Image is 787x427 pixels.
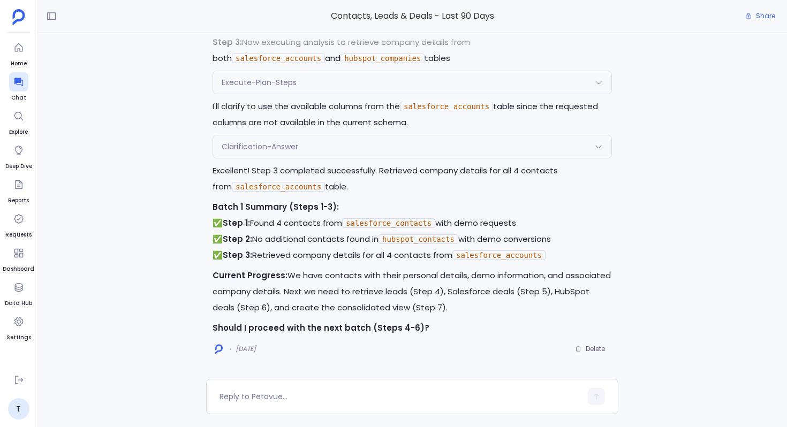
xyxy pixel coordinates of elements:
p: We have contacts with their personal details, demo information, and associated company details. N... [213,268,612,316]
p: I'll clarify to use the available columns from the table since the requested columns are not avai... [213,98,612,131]
img: petavue logo [12,9,25,25]
code: salesforce_accounts [232,182,325,192]
p: ✅ Found 4 contacts from with demo requests ✅ No additional contacts found in with demo conversion... [213,199,612,263]
p: Excellent! Step 3 completed successfully. Retrieved company details for all 4 contacts from table. [213,163,612,195]
span: Explore [9,128,28,136]
code: hubspot_companies [340,54,425,63]
span: Share [756,12,775,20]
span: Requests [5,231,32,239]
span: Chat [9,94,28,102]
img: logo [215,344,223,354]
span: Reports [8,196,29,205]
code: salesforce_accounts [400,102,493,111]
strong: Should I proceed with the next batch (Steps 4-6)? [213,322,429,333]
a: Data Hub [5,278,32,308]
a: Settings [6,312,31,342]
a: Explore [9,106,28,136]
a: Dashboard [3,243,34,273]
button: Share [739,9,782,24]
span: [DATE] [236,345,256,353]
strong: Current Progress: [213,270,287,281]
span: Deep Dive [5,162,32,171]
strong: Batch 1 Summary (Steps 1-3): [213,201,339,212]
strong: Step 3: [223,249,252,261]
span: Dashboard [3,265,34,273]
span: Execute-Plan-Steps [222,77,297,88]
a: Reports [8,175,29,205]
span: Clarification-Answer [222,141,298,152]
span: Settings [6,333,31,342]
strong: Step 2: [223,233,252,245]
span: Contacts, Leads & Deals - Last 90 Days [206,9,618,23]
code: salesforce_accounts [232,54,325,63]
a: Requests [5,209,32,239]
span: Data Hub [5,299,32,308]
code: salesforce_accounts [452,250,546,260]
a: Home [9,38,28,68]
a: T [8,398,29,420]
span: Home [9,59,28,68]
span: Delete [586,345,605,353]
button: Delete [568,341,612,357]
code: salesforce_contacts [342,218,435,228]
a: Chat [9,72,28,102]
a: Deep Dive [5,141,32,171]
code: hubspot_contacts [379,234,458,244]
strong: Step 1: [223,217,250,228]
